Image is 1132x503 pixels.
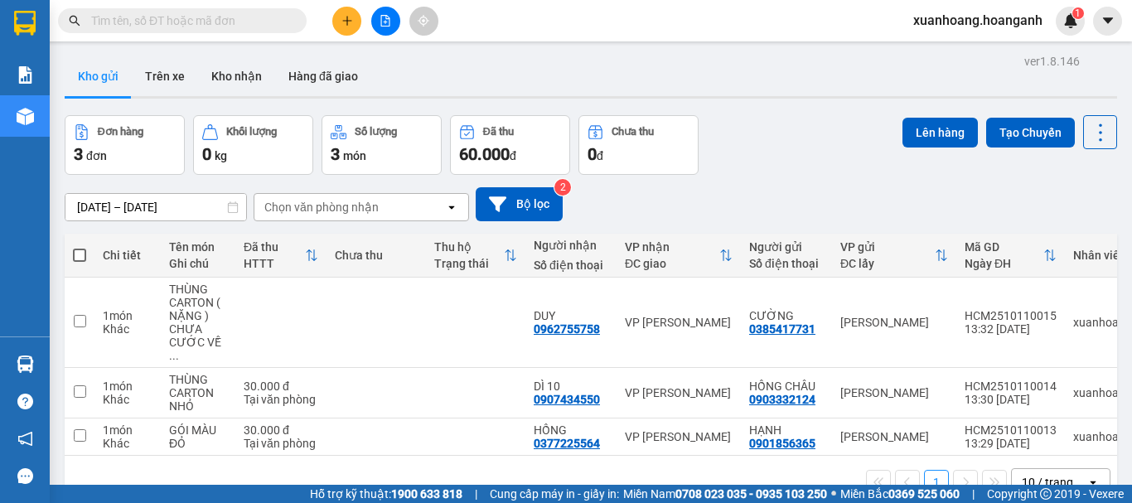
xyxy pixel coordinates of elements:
[65,194,246,220] input: Select a date range.
[445,201,458,214] svg: open
[965,423,1057,437] div: HCM2510110013
[749,423,824,437] div: HẠNH
[169,322,227,362] div: CHƯA CƯỚC VỀ PR TÍNH
[749,322,815,336] div: 0385417731
[17,355,34,373] img: warehouse-icon
[17,108,34,125] img: warehouse-icon
[310,485,462,503] span: Hỗ trợ kỹ thuật:
[625,257,719,270] div: ĐC giao
[972,485,975,503] span: |
[588,144,597,164] span: 0
[244,393,318,406] div: Tại văn phòng
[840,485,960,503] span: Miền Bắc
[902,118,978,148] button: Lên hàng
[475,485,477,503] span: |
[103,393,152,406] div: Khác
[612,126,654,138] div: Chưa thu
[924,470,949,495] button: 1
[1024,52,1080,70] div: ver 1.8.146
[98,126,143,138] div: Đơn hàng
[17,66,34,84] img: solution-icon
[675,487,827,501] strong: 0708 023 035 - 0935 103 250
[69,15,80,27] span: search
[103,309,152,322] div: 1 món
[965,380,1057,393] div: HCM2510110014
[264,199,379,215] div: Chọn văn phòng nhận
[965,437,1057,450] div: 13:29 [DATE]
[335,249,418,262] div: Chưa thu
[1101,13,1115,28] span: caret-down
[426,234,525,278] th: Toggle SortBy
[103,249,152,262] div: Chi tiết
[380,15,391,27] span: file-add
[332,7,361,36] button: plus
[74,144,83,164] span: 3
[391,487,462,501] strong: 1900 633 818
[534,393,600,406] div: 0907434550
[832,234,956,278] th: Toggle SortBy
[244,257,305,270] div: HTTT
[103,437,152,450] div: Khác
[840,257,935,270] div: ĐC lấy
[1040,488,1052,500] span: copyright
[198,56,275,96] button: Kho nhận
[65,115,185,175] button: Đơn hàng3đơn
[840,430,948,443] div: [PERSON_NAME]
[244,423,318,437] div: 30.000 đ
[65,56,132,96] button: Kho gửi
[169,257,227,270] div: Ghi chú
[534,309,608,322] div: DUY
[534,423,608,437] div: HỒNG
[434,240,504,254] div: Thu hộ
[831,491,836,497] span: ⚪️
[322,115,442,175] button: Số lượng3món
[103,380,152,393] div: 1 món
[749,380,824,393] div: HỒNG CHÂU
[169,373,227,413] div: THÙNG CARTON NHỎ
[1072,7,1084,19] sup: 1
[534,380,608,393] div: DÌ 10
[510,149,516,162] span: đ
[1063,13,1078,28] img: icon-new-feature
[534,322,600,336] div: 0962755758
[986,118,1075,148] button: Tạo Chuyến
[534,259,608,272] div: Số điện thoại
[169,423,227,450] div: GÓI MÀU ĐỎ
[1022,474,1073,491] div: 10 / trang
[965,240,1043,254] div: Mã GD
[418,15,429,27] span: aim
[625,316,733,329] div: VP [PERSON_NAME]
[625,240,719,254] div: VP nhận
[625,386,733,399] div: VP [PERSON_NAME]
[86,149,107,162] span: đơn
[371,7,400,36] button: file-add
[965,257,1043,270] div: Ngày ĐH
[341,15,353,27] span: plus
[244,240,305,254] div: Đã thu
[749,393,815,406] div: 0903332124
[1093,7,1122,36] button: caret-down
[623,485,827,503] span: Miền Nam
[459,144,510,164] span: 60.000
[749,437,815,450] div: 0901856365
[1075,7,1081,19] span: 1
[534,239,608,252] div: Người nhận
[434,257,504,270] div: Trạng thái
[483,126,514,138] div: Đã thu
[17,431,33,447] span: notification
[215,149,227,162] span: kg
[840,240,935,254] div: VP gửi
[534,437,600,450] div: 0377225564
[17,468,33,484] span: message
[749,257,824,270] div: Số điện thoại
[409,7,438,36] button: aim
[956,234,1065,278] th: Toggle SortBy
[103,423,152,437] div: 1 món
[554,179,571,196] sup: 2
[355,126,397,138] div: Số lượng
[275,56,371,96] button: Hàng đã giao
[749,240,824,254] div: Người gửi
[965,393,1057,406] div: 13:30 [DATE]
[1086,476,1100,489] svg: open
[343,149,366,162] span: món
